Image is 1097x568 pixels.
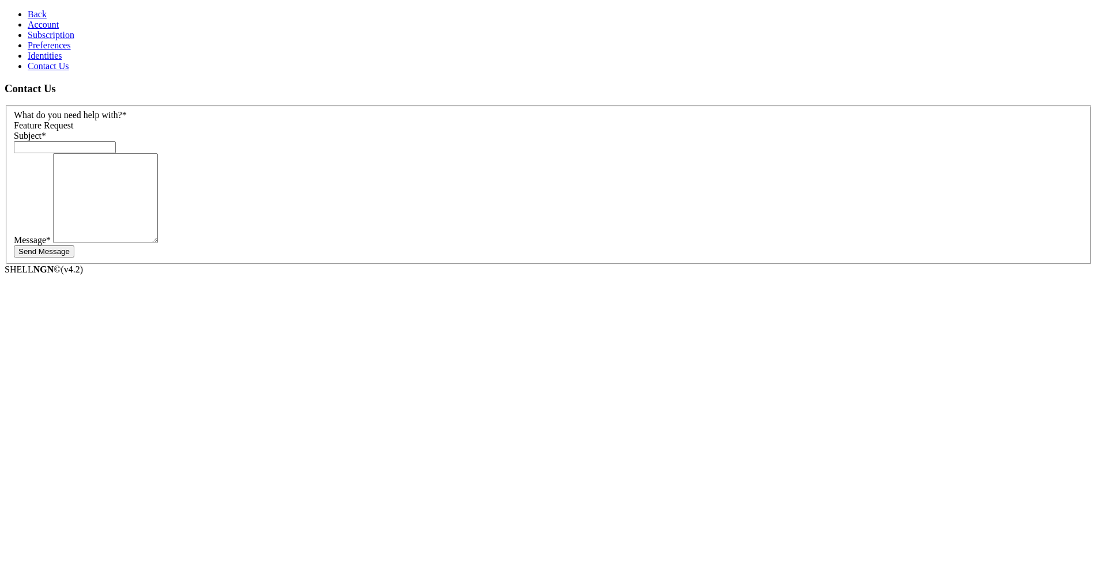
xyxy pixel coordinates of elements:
label: What do you need help with? [14,110,127,120]
h3: Contact Us [5,82,1092,95]
a: Identities [28,51,62,60]
a: Account [28,20,59,29]
span: 4.2.0 [61,264,84,274]
a: Back [28,9,47,19]
b: NGN [33,264,54,274]
button: Send Message [14,245,74,258]
span: Feature Request [14,120,74,130]
label: Message [14,235,51,245]
span: SHELL © [5,264,83,274]
div: Feature Request [14,120,1083,131]
a: Subscription [28,30,74,40]
a: Preferences [28,40,71,50]
label: Subject [14,131,46,141]
a: Contact Us [28,61,69,71]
